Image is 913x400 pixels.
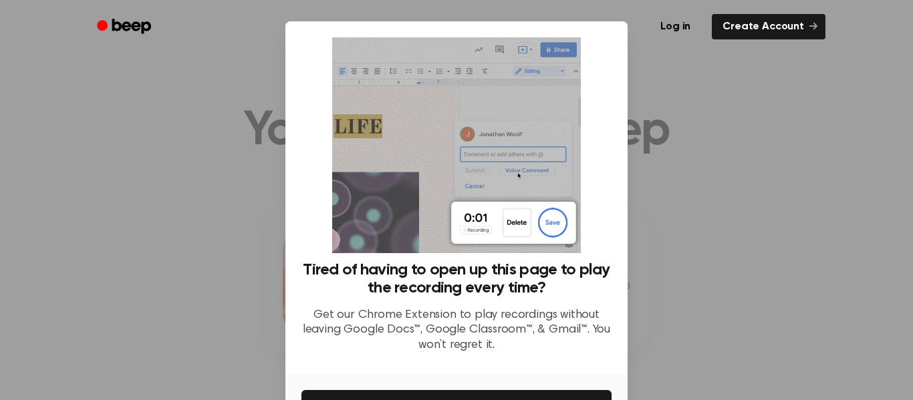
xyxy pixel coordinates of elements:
[301,308,612,353] p: Get our Chrome Extension to play recordings without leaving Google Docs™, Google Classroom™, & Gm...
[712,14,825,39] a: Create Account
[88,14,163,40] a: Beep
[647,11,704,42] a: Log in
[332,37,580,253] img: Beep extension in action
[301,261,612,297] h3: Tired of having to open up this page to play the recording every time?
